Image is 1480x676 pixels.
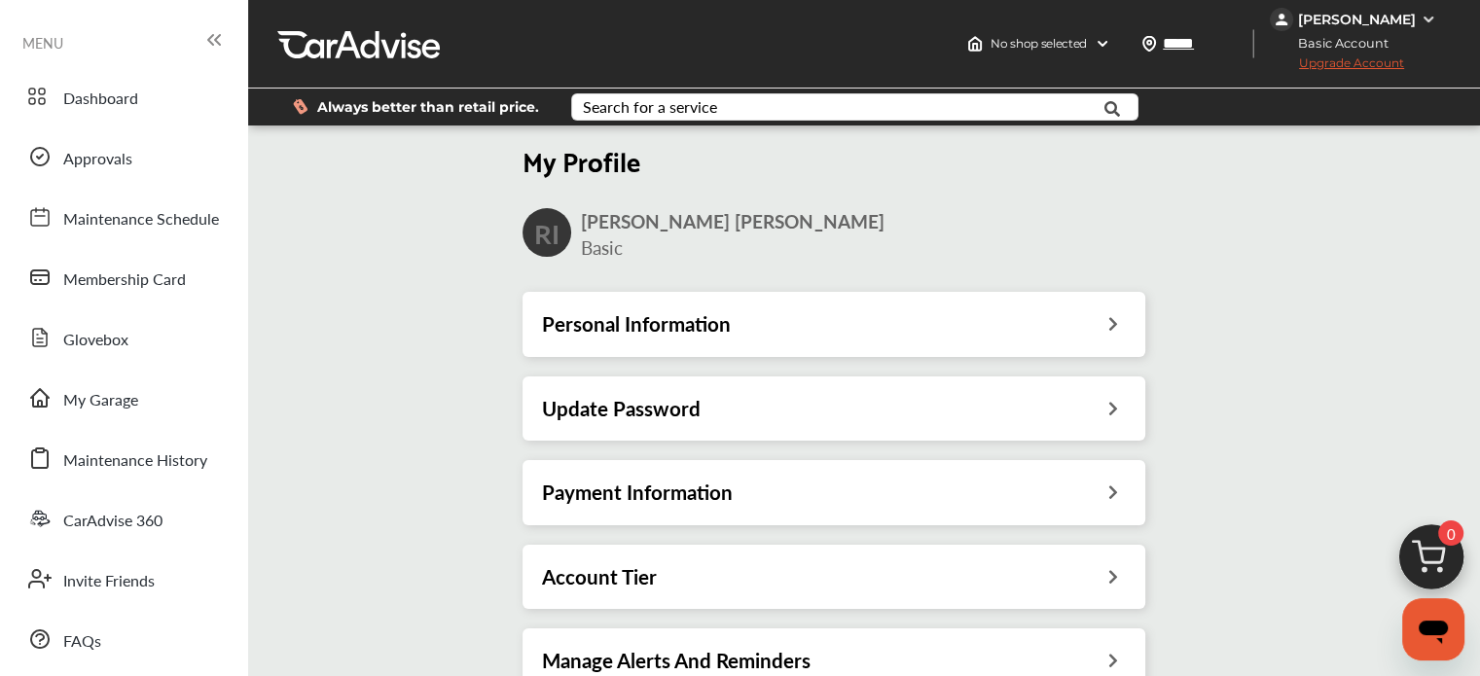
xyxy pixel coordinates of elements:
[18,493,229,544] a: CarAdvise 360
[63,207,219,232] span: Maintenance Schedule
[1421,12,1436,27] img: WGsFRI8htEPBVLJbROoPRyZpYNWhNONpIPPETTm6eUC0GeLEiAAAAAElFTkSuQmCC
[22,35,63,51] span: MENU
[293,98,307,115] img: dollor_label_vector.a70140d1.svg
[1095,36,1110,52] img: header-down-arrow.9dd2ce7d.svg
[63,388,138,413] span: My Garage
[18,312,229,363] a: Glovebox
[18,614,229,664] a: FAQs
[991,36,1087,52] span: No shop selected
[63,448,207,474] span: Maintenance History
[1141,36,1157,52] img: location_vector.a44bc228.svg
[581,208,884,234] span: [PERSON_NAME] [PERSON_NAME]
[18,131,229,182] a: Approvals
[63,569,155,594] span: Invite Friends
[542,648,811,673] h3: Manage Alerts And Reminders
[542,480,733,505] h3: Payment Information
[1385,516,1478,609] img: cart_icon.3d0951e8.svg
[18,252,229,302] a: Membership Card
[1252,29,1254,58] img: header-divider.bc55588e.svg
[523,143,1145,177] h2: My Profile
[18,192,229,242] a: Maintenance Schedule
[63,328,128,353] span: Glovebox
[63,267,186,293] span: Membership Card
[18,553,229,604] a: Invite Friends
[581,234,623,261] span: Basic
[1270,55,1404,80] span: Upgrade Account
[18,433,229,483] a: Maintenance History
[1270,8,1293,31] img: jVpblrzwTbfkPYzPPzSLxeg0AAAAASUVORK5CYII=
[583,99,717,115] div: Search for a service
[1438,520,1463,546] span: 0
[534,216,560,250] h2: RI
[542,396,701,421] h3: Update Password
[1272,33,1403,53] span: Basic Account
[317,100,539,114] span: Always better than retail price.
[63,629,101,655] span: FAQs
[967,36,983,52] img: header-home-logo.8d720a4f.svg
[63,87,138,112] span: Dashboard
[63,147,132,172] span: Approvals
[18,71,229,122] a: Dashboard
[1298,11,1416,28] div: [PERSON_NAME]
[63,509,162,534] span: CarAdvise 360
[542,311,731,337] h3: Personal Information
[1402,598,1464,660] iframe: Button to launch messaging window
[542,564,657,589] h3: Account Tier
[18,373,229,423] a: My Garage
